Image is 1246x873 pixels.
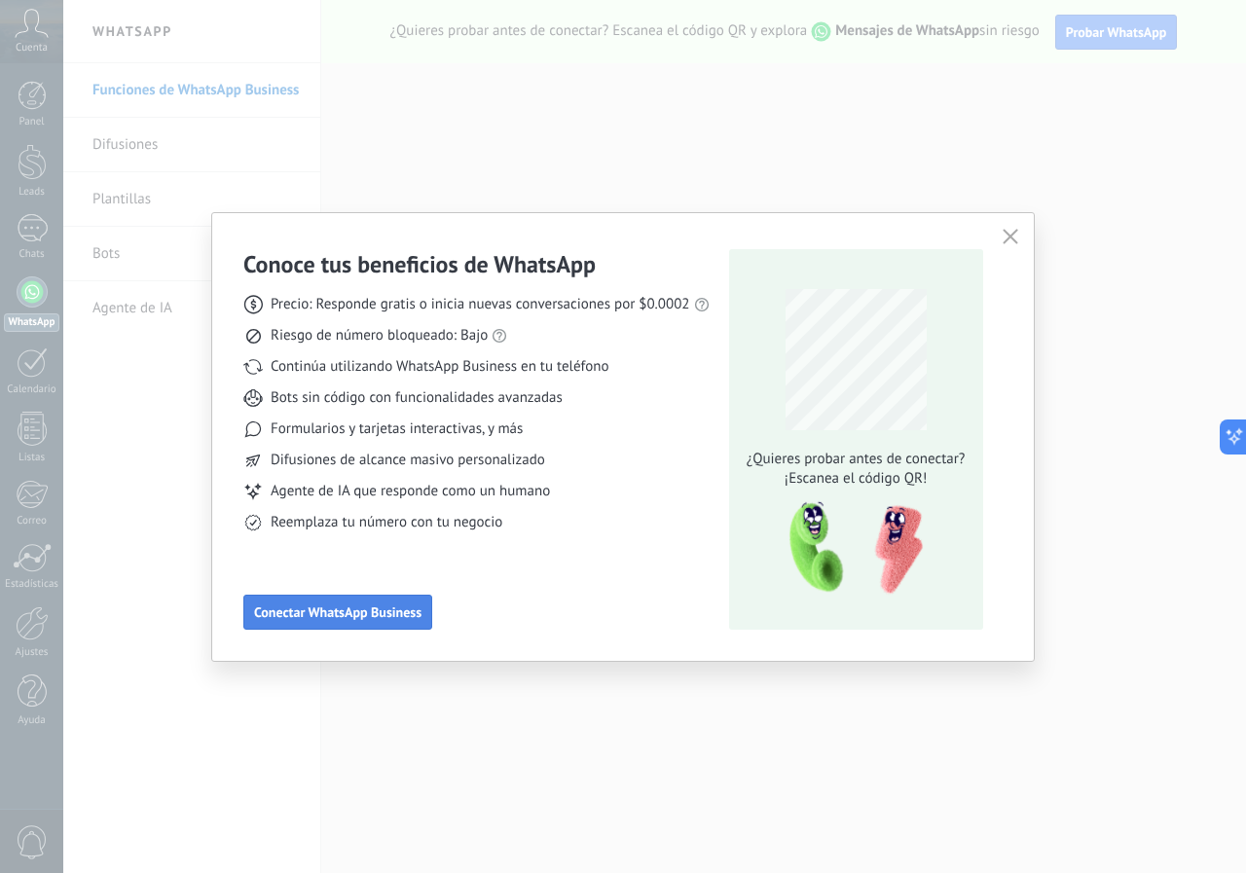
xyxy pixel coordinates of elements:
img: qr-pic-1x.png [773,496,927,600]
span: ¡Escanea el código QR! [741,469,971,489]
span: Riesgo de número bloqueado: Bajo [271,326,488,346]
span: ¿Quieres probar antes de conectar? [741,450,971,469]
span: Conectar WhatsApp Business [254,605,421,619]
span: Reemplaza tu número con tu negocio [271,513,502,532]
button: Conectar WhatsApp Business [243,595,432,630]
h3: Conoce tus beneficios de WhatsApp [243,249,596,279]
span: Continúa utilizando WhatsApp Business en tu teléfono [271,357,608,377]
span: Precio: Responde gratis o inicia nuevas conversaciones por $0.0002 [271,295,690,314]
span: Agente de IA que responde como un humano [271,482,550,501]
span: Bots sin código con funcionalidades avanzadas [271,388,563,408]
span: Formularios y tarjetas interactivas, y más [271,419,523,439]
span: Difusiones de alcance masivo personalizado [271,451,545,470]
